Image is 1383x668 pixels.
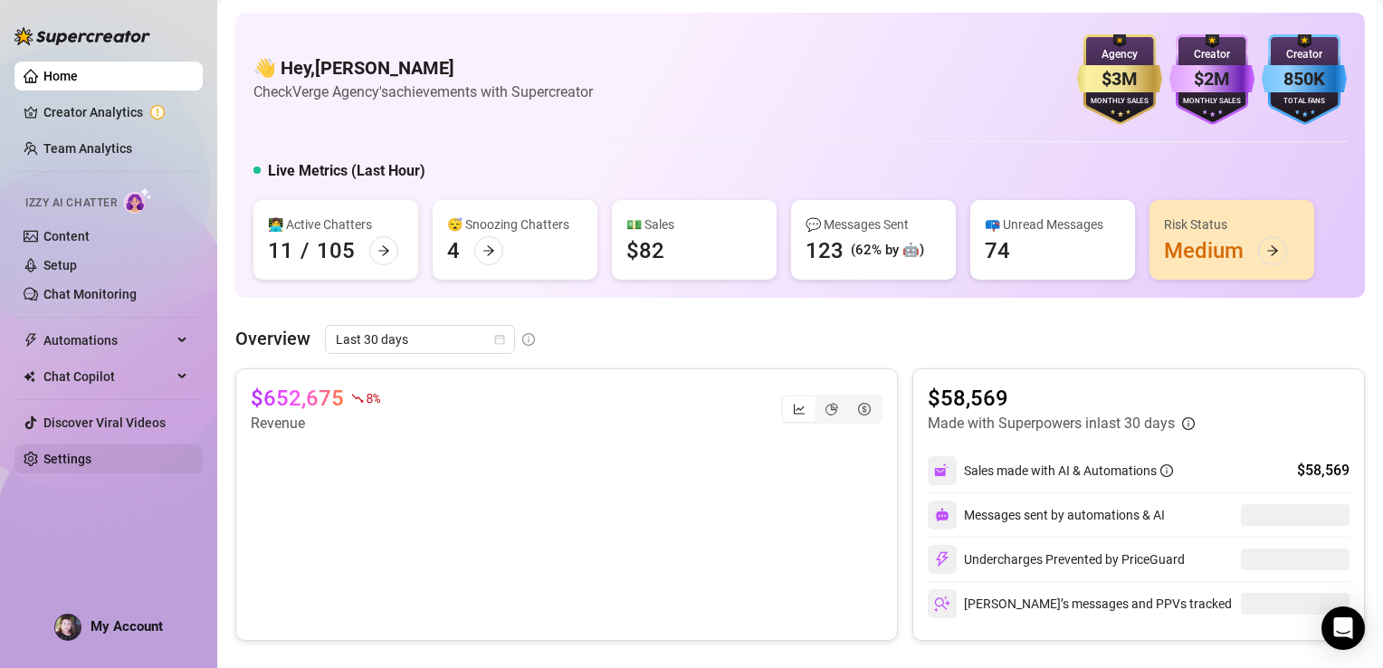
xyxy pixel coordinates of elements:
[268,215,404,234] div: 👩‍💻 Active Chatters
[781,395,882,424] div: segmented control
[806,215,941,234] div: 💬 Messages Sent
[985,236,1010,265] div: 74
[626,236,664,265] div: $82
[494,334,505,345] span: calendar
[1160,464,1173,477] span: info-circle
[447,215,583,234] div: 😴 Snoozing Chatters
[522,333,535,346] span: info-circle
[1262,65,1347,93] div: 850K
[91,618,163,635] span: My Account
[43,98,188,127] a: Creator Analytics exclamation-circle
[268,236,293,265] div: 11
[793,403,806,415] span: line-chart
[1164,215,1300,234] div: Risk Status
[1266,244,1279,257] span: arrow-right
[928,501,1165,530] div: Messages sent by automations & AI
[1321,606,1365,650] div: Open Intercom Messenger
[268,160,425,182] h5: Live Metrics (Last Hour)
[43,258,77,272] a: Setup
[851,240,924,262] div: (62% by 🤖)
[934,463,950,479] img: svg%3e
[1077,34,1162,125] img: gold-badge-CigiZidd.svg
[24,370,35,383] img: Chat Copilot
[336,326,504,353] span: Last 30 days
[928,413,1175,434] article: Made with Superpowers in last 30 days
[1077,65,1162,93] div: $3M
[928,545,1185,574] div: Undercharges Prevented by PriceGuard
[934,551,950,568] img: svg%3e
[253,55,593,81] h4: 👋 Hey, [PERSON_NAME]
[366,389,379,406] span: 8 %
[928,589,1232,618] div: [PERSON_NAME]’s messages and PPVs tracked
[43,287,137,301] a: Chat Monitoring
[806,236,844,265] div: 123
[43,415,166,430] a: Discover Viral Videos
[43,69,78,83] a: Home
[24,333,38,348] span: thunderbolt
[43,141,132,156] a: Team Analytics
[1169,96,1254,108] div: Monthly Sales
[1169,65,1254,93] div: $2M
[251,384,344,413] article: $652,675
[964,461,1173,481] div: Sales made with AI & Automations
[447,236,460,265] div: 4
[934,596,950,612] img: svg%3e
[1077,96,1162,108] div: Monthly Sales
[124,187,152,214] img: AI Chatter
[1297,460,1350,482] div: $58,569
[482,244,495,257] span: arrow-right
[1182,417,1195,430] span: info-circle
[235,325,310,352] article: Overview
[43,326,172,355] span: Automations
[1077,46,1162,63] div: Agency
[25,195,117,212] span: Izzy AI Chatter
[351,392,364,405] span: fall
[43,229,90,243] a: Content
[55,615,81,640] img: ACg8ocLQJuFEnQdafbd_dS53hONdEjIeMiy38l7AkbqjKLAWAO4Lds_5qQ=s96-c
[14,27,150,45] img: logo-BBDzfeDw.svg
[377,244,390,257] span: arrow-right
[251,413,379,434] article: Revenue
[825,403,838,415] span: pie-chart
[43,452,91,466] a: Settings
[43,362,172,391] span: Chat Copilot
[1169,46,1254,63] div: Creator
[1262,46,1347,63] div: Creator
[1262,96,1347,108] div: Total Fans
[317,236,355,265] div: 105
[626,215,762,234] div: 💵 Sales
[858,403,871,415] span: dollar-circle
[1262,34,1347,125] img: blue-badge-DgoSNQY1.svg
[935,508,949,522] img: svg%3e
[1169,34,1254,125] img: purple-badge-B9DA21FR.svg
[253,81,593,103] article: Check Verge Agency's achievements with Supercreator
[928,384,1195,413] article: $58,569
[985,215,1121,234] div: 📪 Unread Messages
